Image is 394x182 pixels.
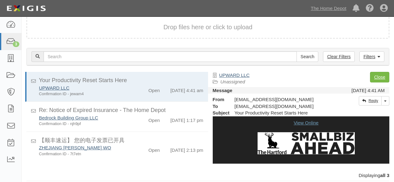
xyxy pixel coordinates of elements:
div: Your Productivity Reset Starts Here [39,77,203,85]
div: [DATE] 2:13 pm [170,144,203,153]
a: The Home Depot [308,2,349,15]
a: Clear Filters [323,51,354,62]
a: View Online [294,120,319,125]
div: Confirmation ID - jewam4 [39,91,131,97]
a: Close [370,72,389,82]
div: Confirmation ID - 7t7etn [39,151,131,157]
div: Open [148,114,160,124]
div: Open [148,85,160,94]
div: 3 [13,41,19,47]
img: logo-5460c22ac91f19d4615b14bd174203de0afe785f0fc80cf4dbbc73dc1793850b.png [5,3,48,14]
div: 【顺丰速运】 您的电子发票已开具 [39,137,203,145]
button: Drop files here or click to upload [164,23,253,32]
strong: Message [213,88,232,93]
a: Bedrock Building Group LLC [39,115,98,120]
strong: From [208,96,230,103]
div: Open [148,144,160,153]
strong: Subject [208,110,230,116]
a: ZHEJIANG [PERSON_NAME] WO [39,145,111,150]
div: [DATE] 4:41 AM [352,87,385,94]
div: Re: Notice of Expired Insurance - The Home Depot [39,106,203,114]
div: Confirmation ID - njh9pf [39,121,131,127]
div: [DATE] 1:17 pm [170,114,203,124]
i: Help Center - Complianz [366,4,374,12]
strong: To [208,103,230,110]
a: Filters [359,51,384,62]
div: party-4h3nxt@sbainsurance.homedepot.com [230,103,339,110]
div: [DATE] 4:41 am [170,85,203,94]
b: all 3 [380,173,389,178]
input: Search [44,51,297,62]
div: [EMAIL_ADDRESS][DOMAIN_NAME] [230,96,339,103]
a: UPWARD LLC [39,85,69,91]
img: Small Biz Ahead Logo [258,132,355,154]
input: Search [297,51,318,62]
div: Displaying [22,172,394,179]
a: UPWARD LLC [219,72,250,78]
a: Unassigned [221,79,245,84]
a: Reply [359,96,382,105]
div: Your Productivity Reset Starts Here [230,110,339,116]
